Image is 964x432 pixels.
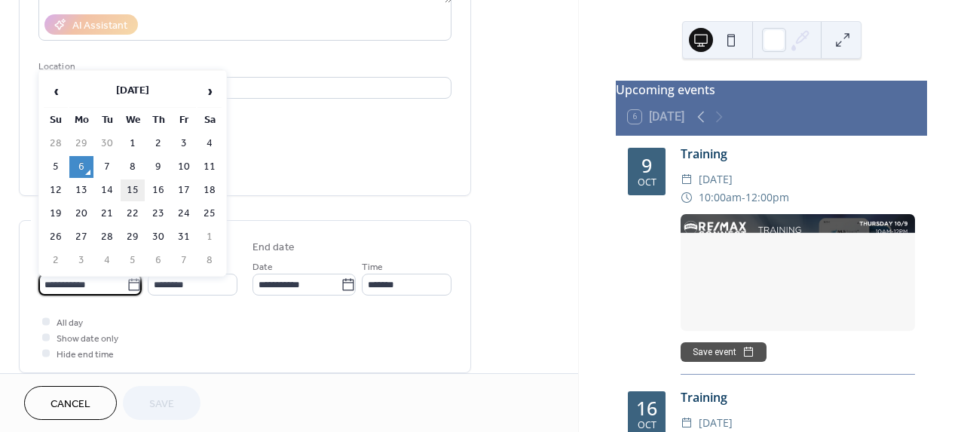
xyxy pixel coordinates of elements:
[745,188,789,207] span: 12:00pm
[252,259,273,275] span: Date
[121,133,145,155] td: 1
[69,203,93,225] td: 20
[197,203,222,225] td: 25
[638,178,656,188] div: Oct
[44,226,68,248] td: 26
[69,179,93,201] td: 13
[146,250,170,271] td: 6
[681,170,693,188] div: ​
[146,203,170,225] td: 23
[172,226,196,248] td: 31
[146,226,170,248] td: 30
[699,170,733,188] span: [DATE]
[95,250,119,271] td: 4
[616,81,927,99] div: Upcoming events
[121,203,145,225] td: 22
[699,188,742,207] span: 10:00am
[121,250,145,271] td: 5
[146,156,170,178] td: 9
[44,203,68,225] td: 19
[57,347,114,363] span: Hide end time
[742,188,745,207] span: -
[681,414,693,432] div: ​
[69,156,93,178] td: 6
[197,156,222,178] td: 11
[44,156,68,178] td: 5
[681,188,693,207] div: ​
[197,179,222,201] td: 18
[172,179,196,201] td: 17
[121,109,145,131] th: We
[121,156,145,178] td: 8
[44,76,67,106] span: ‹
[681,388,915,406] div: Training
[146,179,170,201] td: 16
[681,145,915,163] div: Training
[172,156,196,178] td: 10
[172,203,196,225] td: 24
[172,133,196,155] td: 3
[121,179,145,201] td: 15
[146,109,170,131] th: Th
[38,59,448,75] div: Location
[95,203,119,225] td: 21
[50,397,90,412] span: Cancel
[69,133,93,155] td: 29
[636,399,657,418] div: 16
[197,250,222,271] td: 8
[699,414,733,432] span: [DATE]
[638,421,656,430] div: Oct
[252,240,295,256] div: End date
[95,156,119,178] td: 7
[44,133,68,155] td: 28
[69,250,93,271] td: 3
[95,109,119,131] th: Tu
[57,315,83,331] span: All day
[44,250,68,271] td: 2
[57,331,118,347] span: Show date only
[362,259,383,275] span: Time
[172,250,196,271] td: 7
[69,226,93,248] td: 27
[44,179,68,201] td: 12
[95,133,119,155] td: 30
[197,226,222,248] td: 1
[172,109,196,131] th: Fr
[681,342,767,362] button: Save event
[69,109,93,131] th: Mo
[44,109,68,131] th: Su
[146,133,170,155] td: 2
[197,133,222,155] td: 4
[197,109,222,131] th: Sa
[198,76,221,106] span: ›
[641,156,652,175] div: 9
[95,179,119,201] td: 14
[69,75,196,108] th: [DATE]
[24,386,117,420] button: Cancel
[121,226,145,248] td: 29
[95,226,119,248] td: 28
